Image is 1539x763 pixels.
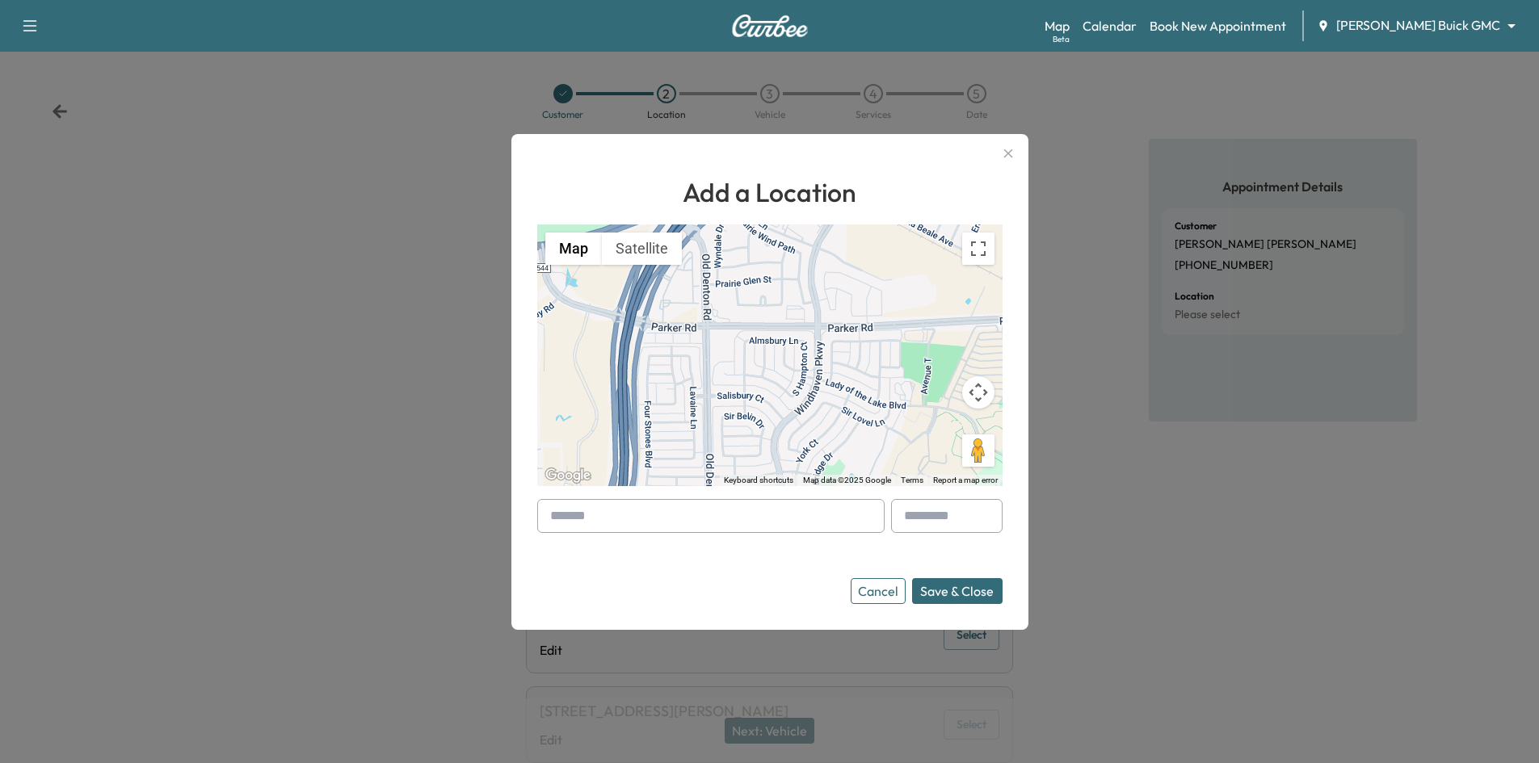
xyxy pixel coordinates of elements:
[901,476,923,484] a: Terms (opens in new tab)
[962,233,994,265] button: Toggle fullscreen view
[803,476,891,484] span: Map data ©2025 Google
[851,578,906,604] button: Cancel
[962,376,994,409] button: Map camera controls
[1336,16,1500,35] span: [PERSON_NAME] Buick GMC
[1150,16,1286,36] a: Book New Appointment
[912,578,1003,604] button: Save & Close
[724,475,793,486] button: Keyboard shortcuts
[962,434,994,467] button: Drag Pegman onto the map to open Street View
[545,233,602,265] button: Show street map
[541,465,595,486] img: Google
[1045,16,1070,36] a: MapBeta
[537,173,1003,212] h1: Add a Location
[731,15,809,37] img: Curbee Logo
[933,476,998,484] a: Report a map error
[1053,33,1070,45] div: Beta
[541,465,595,486] a: Open this area in Google Maps (opens a new window)
[1083,16,1137,36] a: Calendar
[602,233,682,265] button: Show satellite imagery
